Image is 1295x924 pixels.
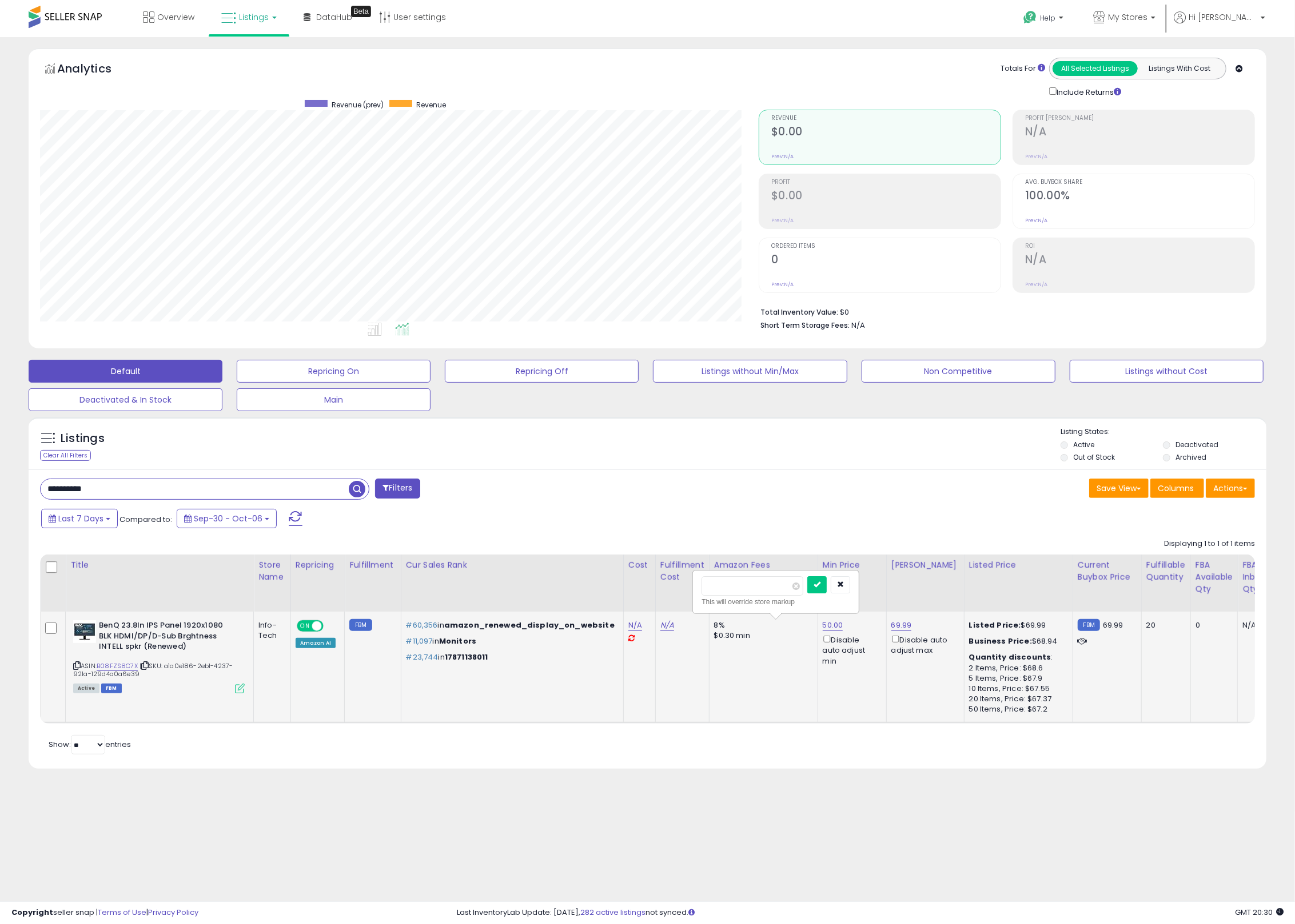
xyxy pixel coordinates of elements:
[823,620,843,631] a: 50.00
[1025,189,1254,204] h2: 100.00%
[1158,483,1194,494] span: Columns
[406,636,433,646] span: #11,097
[771,281,794,288] small: Prev: N/A
[1206,479,1255,498] button: Actions
[258,559,286,583] div: Store Name
[406,636,615,646] p: in
[375,479,420,499] button: Filters
[57,61,134,79] h5: Analytics
[969,559,1068,571] div: Listed Price
[73,620,96,643] img: 41dv7XnaTtL._SL40_.jpg
[41,509,118,528] button: Last 7 Days
[1001,63,1045,74] div: Totals For
[1025,125,1254,140] h2: N/A
[239,11,269,23] span: Listings
[1108,11,1147,23] span: My Stores
[760,320,850,330] b: Short Term Storage Fees:
[714,620,809,630] div: 8%
[891,559,959,571] div: [PERSON_NAME]
[332,100,384,110] span: Revenue (prev)
[416,100,446,110] span: Revenue
[194,513,262,524] span: Sep-30 - Oct-06
[1164,539,1255,549] div: Displaying 1 to 1 of 1 items
[1174,11,1265,37] a: Hi [PERSON_NAME]
[660,620,674,631] a: N/A
[660,559,704,583] div: Fulfillment Cost
[1025,153,1047,160] small: Prev: N/A
[1041,85,1135,98] div: Include Returns
[439,636,476,646] span: Monitors
[1014,2,1075,37] a: Help
[1023,10,1037,25] i: Get Help
[349,619,372,631] small: FBM
[969,673,1064,684] div: 5 Items, Price: $67.9
[97,661,138,671] a: B08FZS8C7X
[771,217,794,224] small: Prev: N/A
[969,663,1064,673] div: 2 Items, Price: $68.6
[406,620,615,630] p: in
[1025,253,1254,268] h2: N/A
[349,559,396,571] div: Fulfillment
[29,388,222,411] button: Deactivated & In Stock
[653,360,847,383] button: Listings without Min/Max
[969,684,1064,694] div: 10 Items, Price: $67.55
[406,652,615,662] p: in
[851,320,865,331] span: N/A
[1176,452,1206,462] label: Archived
[1040,13,1055,23] span: Help
[760,307,838,317] b: Total Inventory Value:
[1025,217,1047,224] small: Prev: N/A
[1025,281,1047,288] small: Prev: N/A
[969,620,1064,630] div: $69.99
[73,684,99,693] span: All listings currently available for purchase on Amazon
[1242,559,1277,595] div: FBA inbound Qty
[771,243,1001,250] span: Ordered Items
[1146,620,1182,630] div: 20
[1176,440,1218,449] label: Deactivated
[445,652,488,662] span: 17871138011
[1189,11,1257,23] span: Hi [PERSON_NAME]
[445,360,639,383] button: Repricing Off
[891,620,912,631] a: 69.99
[298,621,312,631] span: ON
[628,559,651,571] div: Cost
[771,125,1001,140] h2: $0.00
[969,636,1064,646] div: $68.94
[296,559,340,571] div: Repricing
[771,153,794,160] small: Prev: N/A
[969,694,1064,704] div: 20 Items, Price: $67.37
[1061,427,1266,437] p: Listing States:
[702,596,850,608] div: This will override store markup
[406,559,619,571] div: Cur Sales Rank
[1025,179,1254,186] span: Avg. Buybox Share
[157,11,194,23] span: Overview
[823,559,882,571] div: Min Price
[70,559,249,571] div: Title
[771,253,1001,268] h2: 0
[406,620,438,630] span: #60,356
[61,431,105,447] h5: Listings
[1137,61,1222,76] button: Listings With Cost
[1196,559,1233,595] div: FBA Available Qty
[1089,479,1149,498] button: Save View
[58,513,103,524] span: Last 7 Days
[99,620,238,655] b: BenQ 23.8In IPS Panel 1920x1080 BLK HDMI/DP/D-Sub Brghtness INTELL spkr (Renewed)
[73,620,245,692] div: ASIN:
[1146,559,1186,583] div: Fulfillable Quantity
[1025,243,1254,250] span: ROI
[351,6,371,17] div: Tooltip anchor
[177,509,277,528] button: Sep-30 - Oct-06
[237,388,431,411] button: Main
[969,704,1064,714] div: 50 Items, Price: $67.2
[444,620,615,630] span: amazon_renewed_display_on_website
[628,620,642,631] a: N/A
[49,739,131,750] span: Show: entries
[101,684,122,693] span: FBM
[1073,452,1115,462] label: Out of Stock
[1103,620,1123,630] span: 69.99
[862,360,1055,383] button: Non Competitive
[322,621,340,631] span: OFF
[823,633,878,666] div: Disable auto adjust min
[969,652,1051,662] b: Quantity discounts
[119,514,172,525] span: Compared to:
